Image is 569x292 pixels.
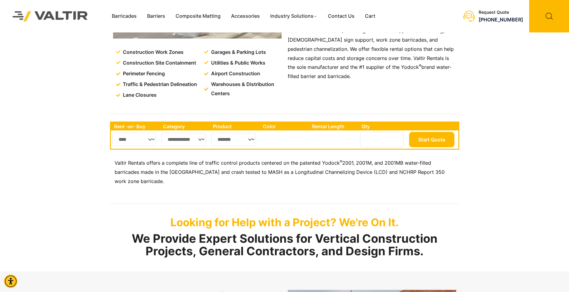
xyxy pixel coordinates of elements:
div: Request Quote [479,10,523,15]
a: Barricades [107,12,142,21]
span: Valtir Rentals offers a complete line of traffic control products centered on the patented Yodock [115,160,340,166]
span: Lane Closures [121,91,157,100]
a: Accessories [226,12,265,21]
span: Traffic & Pedestrian Delineation [121,80,197,89]
img: Valtir Rentals [5,3,96,29]
p: Looking for Help with a Project? We're On It. [110,216,459,229]
a: Composite Matting [170,12,226,21]
span: Construction Work Zones [121,48,184,57]
span: Garages & Parking Lots [210,48,266,57]
a: Barriers [142,12,170,21]
th: Rental Length [309,122,358,130]
sup: ® [340,159,342,164]
span: Utilities & Public Works [210,58,265,68]
a: Contact Us [323,12,360,21]
span: Warehouses & Distribution Centers [210,80,283,98]
th: Category [160,122,210,130]
span: 2001, 2001M, and 2001MB water-filled barricades made in the [GEOGRAPHIC_DATA] and crash tested to... [115,160,445,184]
th: Product [210,122,260,130]
div: Accessibility Menu [4,275,17,288]
button: Start Quote [409,132,454,147]
a: [PHONE_NUMBER] [479,17,523,23]
a: Industry Solutions [265,12,323,21]
th: Color [260,122,309,130]
span: Construction Site Containment [121,58,196,68]
span: Perimeter Fencing [121,69,165,78]
sup: ® [419,63,421,68]
a: Cart [360,12,381,21]
h2: We Provide Expert Solutions for Vertical Construction Projects, General Contractors, and Design F... [110,232,459,258]
span: Airport Construction [210,69,260,78]
p: Valtir’s water-filled barricades can be assembled to meet various construction site needs, includ... [288,17,456,81]
th: Rent -or- Buy [111,122,160,130]
th: Qty [358,122,407,130]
